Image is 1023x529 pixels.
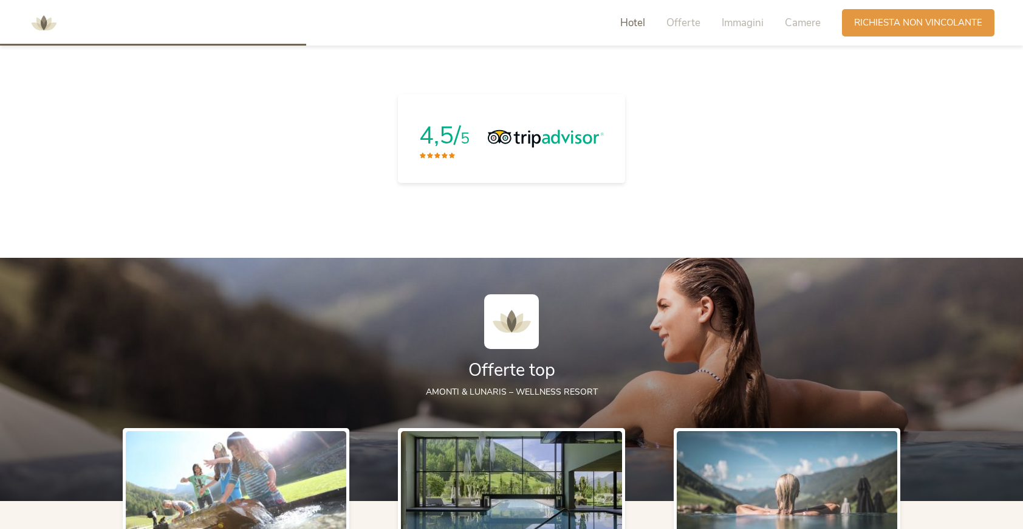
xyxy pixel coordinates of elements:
img: AMONTI & LUNARIS Wellnessresort [484,294,539,349]
span: Offerte top [468,358,555,382]
span: Richiesta non vincolante [854,16,982,29]
span: Hotel [620,16,645,30]
a: AMONTI & LUNARIS Wellnessresort [26,18,62,27]
span: Offerte [666,16,700,30]
span: Immagini [722,16,764,30]
span: 4,5/ [419,119,460,152]
span: Camere [785,16,821,30]
img: AMONTI & LUNARIS Wellnessresort [26,5,62,41]
a: 4,5/5Tripadvisor [398,94,624,183]
img: Tripadvisor [488,130,603,148]
span: AMONTI & LUNARIS – wellness resort [426,386,598,398]
span: 5 [460,128,470,149]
